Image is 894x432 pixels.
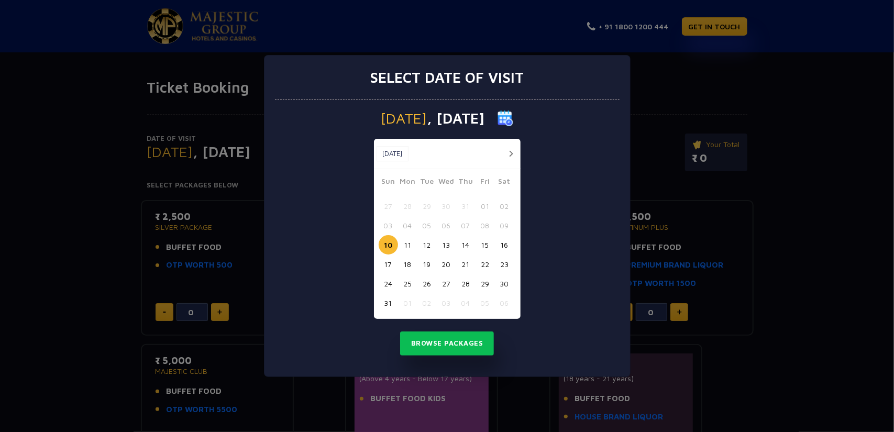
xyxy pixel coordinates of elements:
[456,293,476,313] button: 04
[398,175,417,190] span: Mon
[456,216,476,235] button: 07
[456,274,476,293] button: 28
[417,274,437,293] button: 26
[437,175,456,190] span: Wed
[379,235,398,254] button: 10
[456,196,476,216] button: 31
[456,235,476,254] button: 14
[379,254,398,274] button: 17
[476,274,495,293] button: 29
[437,254,456,274] button: 20
[495,175,514,190] span: Sat
[379,196,398,216] button: 27
[379,175,398,190] span: Sun
[495,274,514,293] button: 30
[417,196,437,216] button: 29
[398,274,417,293] button: 25
[437,196,456,216] button: 30
[476,216,495,235] button: 08
[379,293,398,313] button: 31
[417,293,437,313] button: 02
[398,235,417,254] button: 11
[400,331,494,356] button: Browse Packages
[398,293,417,313] button: 01
[476,254,495,274] button: 22
[476,293,495,313] button: 05
[476,235,495,254] button: 15
[398,196,417,216] button: 28
[456,175,476,190] span: Thu
[379,216,398,235] button: 03
[476,196,495,216] button: 01
[370,69,524,86] h3: Select date of visit
[417,216,437,235] button: 05
[377,146,409,162] button: [DATE]
[476,175,495,190] span: Fri
[381,111,427,126] span: [DATE]
[417,175,437,190] span: Tue
[456,254,476,274] button: 21
[437,235,456,254] button: 13
[495,216,514,235] button: 09
[398,254,417,274] button: 18
[498,110,513,126] img: calender icon
[437,293,456,313] button: 03
[495,254,514,274] button: 23
[495,235,514,254] button: 16
[437,216,456,235] button: 06
[379,274,398,293] button: 24
[417,254,437,274] button: 19
[398,216,417,235] button: 04
[427,111,485,126] span: , [DATE]
[495,196,514,216] button: 02
[495,293,514,313] button: 06
[417,235,437,254] button: 12
[437,274,456,293] button: 27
